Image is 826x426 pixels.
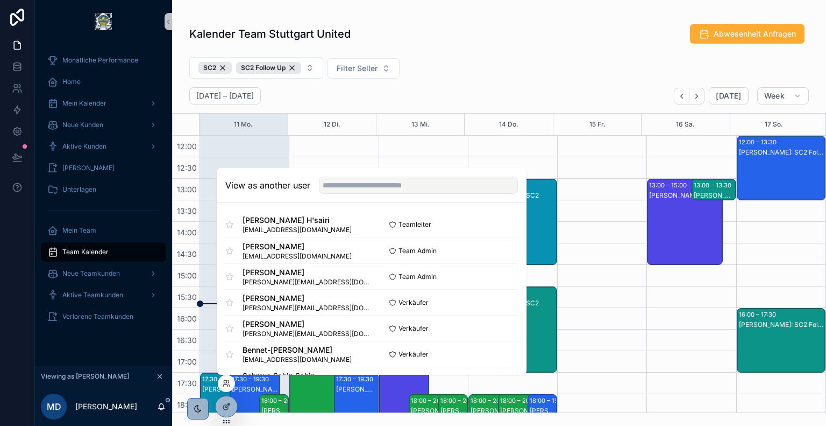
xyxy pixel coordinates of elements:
[676,114,695,135] button: 16 Sa.
[243,303,372,312] span: [PERSON_NAME][EMAIL_ADDRESS][DOMAIN_NAME]
[398,220,431,229] span: Teamleiter
[689,88,704,104] button: Next
[62,78,81,86] span: Home
[499,114,518,135] button: 14 Do.
[336,385,378,394] div: [PERSON_NAME]: SC2
[198,62,232,74] button: Unselect SC_2
[196,90,254,101] h2: [DATE] – [DATE]
[530,407,556,415] div: [PERSON_NAME]: SC2 Follow Up
[243,292,372,303] span: [PERSON_NAME]
[398,246,437,255] span: Team Admin
[189,26,351,41] h1: Kalender Team Stuttgart United
[243,215,352,226] span: [PERSON_NAME] H'sairi
[41,51,166,70] a: Monatliche Performance
[243,267,372,277] span: [PERSON_NAME]
[225,179,310,192] h2: View as another user
[41,115,166,135] a: Neue Kunden
[174,228,200,237] span: 14:00
[327,58,400,79] button: Select Button
[62,312,133,321] span: Verlorene Teamkunden
[739,148,824,157] div: [PERSON_NAME]: SC2 Follow Up
[62,56,138,65] span: Monatliche Performance
[41,372,129,381] span: Viewing as [PERSON_NAME]
[440,395,482,406] div: 18:00 – 20:00
[243,370,352,381] span: Sehmus Sahin Sahin
[41,72,166,92] a: Home
[62,185,96,194] span: Unterlagen
[739,137,779,148] div: 12:00 – 13:30
[694,180,734,191] div: 13:00 – 13:30
[62,248,109,256] span: Team Kalender
[649,180,689,191] div: 13:00 – 15:00
[174,206,200,215] span: 13:30
[198,62,232,74] div: SC2
[336,374,376,385] div: 17:30 – 19:30
[202,374,242,385] div: 17:30 – 19:30
[337,63,378,74] span: Filter Seller
[530,395,570,406] div: 18:00 – 19:30
[62,164,115,172] span: [PERSON_NAME]
[243,277,372,286] span: [PERSON_NAME][EMAIL_ADDRESS][DOMAIN_NAME]
[47,400,61,413] span: MD
[234,114,253,135] button: 11 Mo.
[589,114,606,135] div: 15 Fr.
[175,292,200,302] span: 15:30
[690,24,804,44] button: Abwesenheit Anfragen
[500,395,542,406] div: 18:00 – 20:00
[62,269,120,278] span: Neue Teamkunden
[41,94,166,113] a: Mein Kalender
[174,249,200,259] span: 14:30
[236,62,301,74] div: SC2 Follow Up
[174,336,200,345] span: 16:30
[232,374,272,385] div: 17:30 – 19:30
[62,291,123,299] span: Aktive Teamkunden
[500,407,547,415] div: [PERSON_NAME]: SC2
[765,114,783,135] button: 17 So.
[41,180,166,199] a: Unterlagen
[174,400,200,409] span: 18:00
[174,163,200,172] span: 12:30
[714,29,796,39] span: Abwesenheit Anfragen
[243,344,352,355] span: Bennet-[PERSON_NAME]
[737,309,825,372] div: 16:00 – 17:30[PERSON_NAME]: SC2 Follow Up
[694,191,735,200] div: [PERSON_NAME]: SC2 Follow Up
[243,226,352,234] span: [EMAIL_ADDRESS][DOMAIN_NAME]
[674,88,689,104] button: Back
[243,252,352,260] span: [EMAIL_ADDRESS][DOMAIN_NAME]
[739,320,824,329] div: [PERSON_NAME]: SC2 Follow Up
[709,87,748,104] button: [DATE]
[411,407,458,415] div: [PERSON_NAME]: SC2
[175,357,200,366] span: 17:00
[398,350,429,358] span: Verkäufer
[174,142,200,151] span: 12:00
[62,226,96,235] span: Mein Team
[175,379,200,388] span: 17:30
[411,395,452,406] div: 18:00 – 20:00
[41,307,166,326] a: Verlorene Teamkunden
[716,91,741,101] span: [DATE]
[41,137,166,156] a: Aktive Kunden
[189,57,323,79] button: Select Button
[261,407,288,415] div: [PERSON_NAME]: SC2
[62,142,106,151] span: Aktive Kunden
[243,329,372,338] span: [PERSON_NAME][EMAIL_ADDRESS][DOMAIN_NAME]
[75,401,137,412] p: [PERSON_NAME]
[41,264,166,283] a: Neue Teamkunden
[471,407,518,415] div: [PERSON_NAME]: SC2
[34,43,172,340] div: scrollable content
[175,271,200,280] span: 15:00
[737,136,825,200] div: 12:00 – 13:30[PERSON_NAME]: SC2 Follow Up
[95,13,112,30] img: App logo
[440,407,467,415] div: [PERSON_NAME]: SC2
[202,385,250,394] div: [PERSON_NAME]: SC2
[236,62,301,74] button: Unselect SC_2_FOLLOW_UP
[649,191,721,200] div: [PERSON_NAME] Böckmann: SC2
[411,114,430,135] button: 13 Mi.
[647,179,722,264] div: 13:00 – 15:00[PERSON_NAME] Böckmann: SC2
[41,221,166,240] a: Mein Team
[398,324,429,332] span: Verkäufer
